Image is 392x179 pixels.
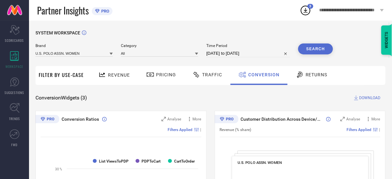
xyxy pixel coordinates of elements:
div: Open download list [300,5,311,16]
span: Filter By Use-Case [39,71,84,79]
span: U.S. POLO ASSN. WOMEN [238,160,282,165]
svg: Zoom [162,117,166,121]
text: 30 % [55,167,62,171]
span: Filters Applied [168,127,193,132]
span: SYSTEM WORKSPACE [35,30,80,35]
span: Category [121,43,198,48]
span: Brand [35,43,113,48]
span: FWD [12,142,18,147]
span: Conversion Widgets ( 3 ) [35,95,87,101]
span: TRENDS [9,116,20,121]
span: Returns [306,72,328,77]
span: Revenue (% share) [220,127,251,132]
text: CartToOrder [174,159,195,164]
span: SUGGESTIONS [5,90,24,95]
button: Search [298,43,333,54]
div: Premium [35,115,59,125]
span: Conversion [248,72,279,77]
span: WORKSPACE [6,64,24,69]
span: Analyse [347,117,360,121]
svg: Zoom [340,117,345,121]
span: Time Period [206,43,290,48]
input: Select time period [206,50,290,57]
span: Partner Insights [37,4,89,17]
span: Traffic [202,72,222,77]
span: Conversion Ratios [62,117,99,122]
div: Premium [215,115,239,125]
span: Revenue [108,72,130,78]
span: PRO [100,9,109,14]
span: Customer Distribution Across Device/OS [241,117,323,122]
span: Analyse [168,117,181,121]
span: Pricing [156,72,176,77]
span: DOWNLOAD [359,95,381,101]
span: 3 [309,4,311,8]
text: List ViewsToPDP [99,159,129,164]
span: More [372,117,380,121]
span: | [379,127,380,132]
span: | [201,127,201,132]
text: PDPToCart [142,159,161,164]
span: Filters Applied [347,127,372,132]
span: More [193,117,201,121]
span: SCORECARDS [5,38,24,43]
